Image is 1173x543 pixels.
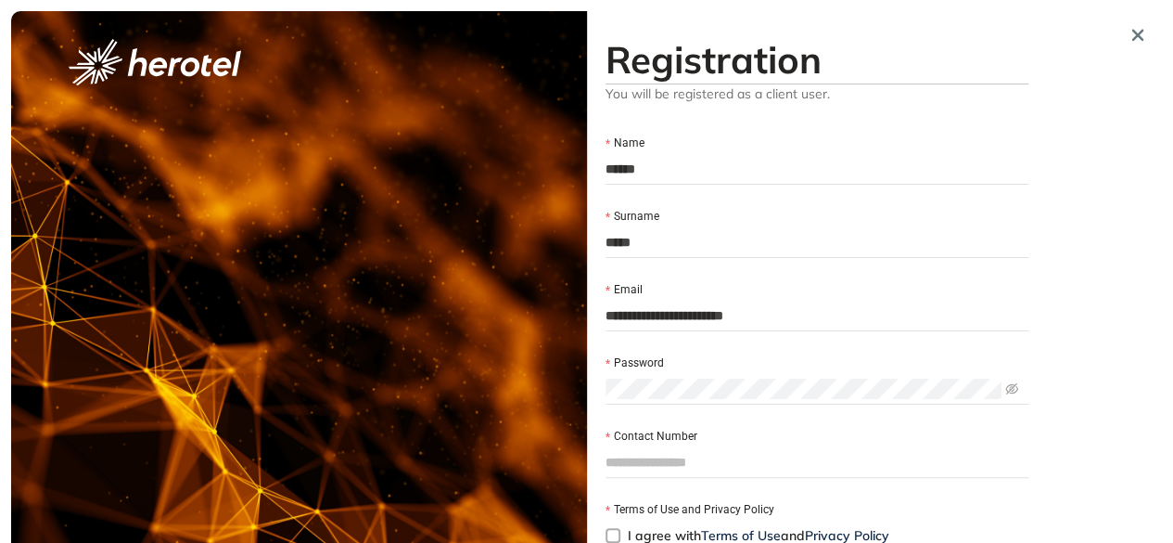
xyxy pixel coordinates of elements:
[606,135,644,152] label: Name
[606,281,643,299] label: Email
[606,501,774,519] label: Terms of Use and Privacy Policy
[606,428,697,446] label: Contact Number
[606,84,1028,102] span: You will be registered as a client user.
[606,155,1028,183] input: Name
[606,302,1028,330] input: Email
[1005,382,1018,395] span: eye-invisible
[606,379,1001,399] input: Password
[606,37,1028,82] h2: Registration
[606,355,664,372] label: Password
[69,39,241,85] img: logo
[606,448,1028,476] input: Contact Number
[606,228,1028,256] input: Surname
[39,39,271,85] button: logo
[606,208,659,226] label: Surname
